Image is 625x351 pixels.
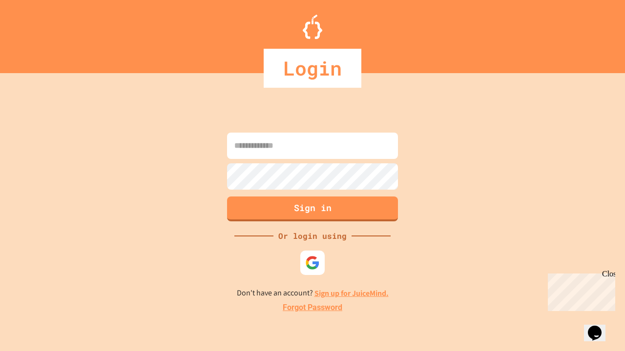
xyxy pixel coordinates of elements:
a: Sign up for JuiceMind. [314,288,389,298]
img: google-icon.svg [305,255,320,270]
iframe: chat widget [544,270,615,311]
a: Forgot Password [283,302,342,313]
p: Don't have an account? [237,287,389,299]
div: Or login using [273,230,352,242]
div: Chat with us now!Close [4,4,67,62]
div: Login [264,49,361,88]
iframe: chat widget [584,312,615,341]
img: Logo.svg [303,15,322,39]
button: Sign in [227,196,398,221]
